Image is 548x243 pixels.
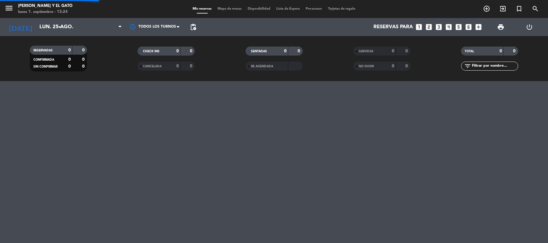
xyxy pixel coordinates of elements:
span: Mis reservas [190,7,215,11]
strong: 0 [405,49,409,53]
strong: 0 [68,48,71,52]
span: print [497,23,504,31]
i: looks_5 [455,23,463,31]
button: menu [5,4,14,15]
i: exit_to_app [499,5,506,12]
input: Filtrar por nombre... [471,63,518,69]
span: SERVIDAS [359,50,373,53]
i: add_box [475,23,482,31]
div: LOG OUT [515,18,543,36]
span: TOTAL [465,50,474,53]
span: Pre-acceso [303,7,325,11]
span: Tarjetas de regalo [325,7,358,11]
strong: 0 [176,49,179,53]
i: looks_two [425,23,433,31]
span: RESERVADAS [33,49,53,52]
span: RE AGENDADA [251,65,273,68]
span: Mapa de mesas [215,7,245,11]
span: Lista de Espera [273,7,303,11]
strong: 0 [298,49,301,53]
span: CANCELADA [143,65,162,68]
strong: 0 [82,57,86,62]
span: SENTADAS [251,50,267,53]
strong: 0 [68,64,71,68]
i: looks_4 [445,23,453,31]
span: pending_actions [190,23,197,31]
i: turned_in_not [515,5,523,12]
i: menu [5,4,14,13]
strong: 0 [392,64,394,68]
div: lunes 1. septiembre - 13:24 [18,9,73,15]
strong: 0 [82,64,86,68]
div: [PERSON_NAME] y El Gato [18,3,73,9]
strong: 0 [392,49,394,53]
i: power_settings_new [526,23,533,31]
span: Reservas para [373,24,413,30]
span: NO SHOW [359,65,374,68]
i: looks_one [415,23,423,31]
i: [DATE] [5,20,36,34]
i: arrow_drop_down [56,23,63,31]
strong: 0 [82,48,86,52]
strong: 0 [176,64,179,68]
i: looks_3 [435,23,443,31]
i: looks_6 [465,23,472,31]
i: filter_list [464,62,471,70]
strong: 0 [405,64,409,68]
i: add_circle_outline [483,5,490,12]
span: CONFIRMADA [33,58,54,61]
span: SIN CONFIRMAR [33,65,57,68]
span: Disponibilidad [245,7,273,11]
strong: 0 [190,49,194,53]
strong: 0 [500,49,502,53]
strong: 0 [513,49,517,53]
i: search [532,5,539,12]
span: CHECK INS [143,50,159,53]
strong: 0 [190,64,194,68]
strong: 0 [284,49,286,53]
strong: 0 [68,57,71,62]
